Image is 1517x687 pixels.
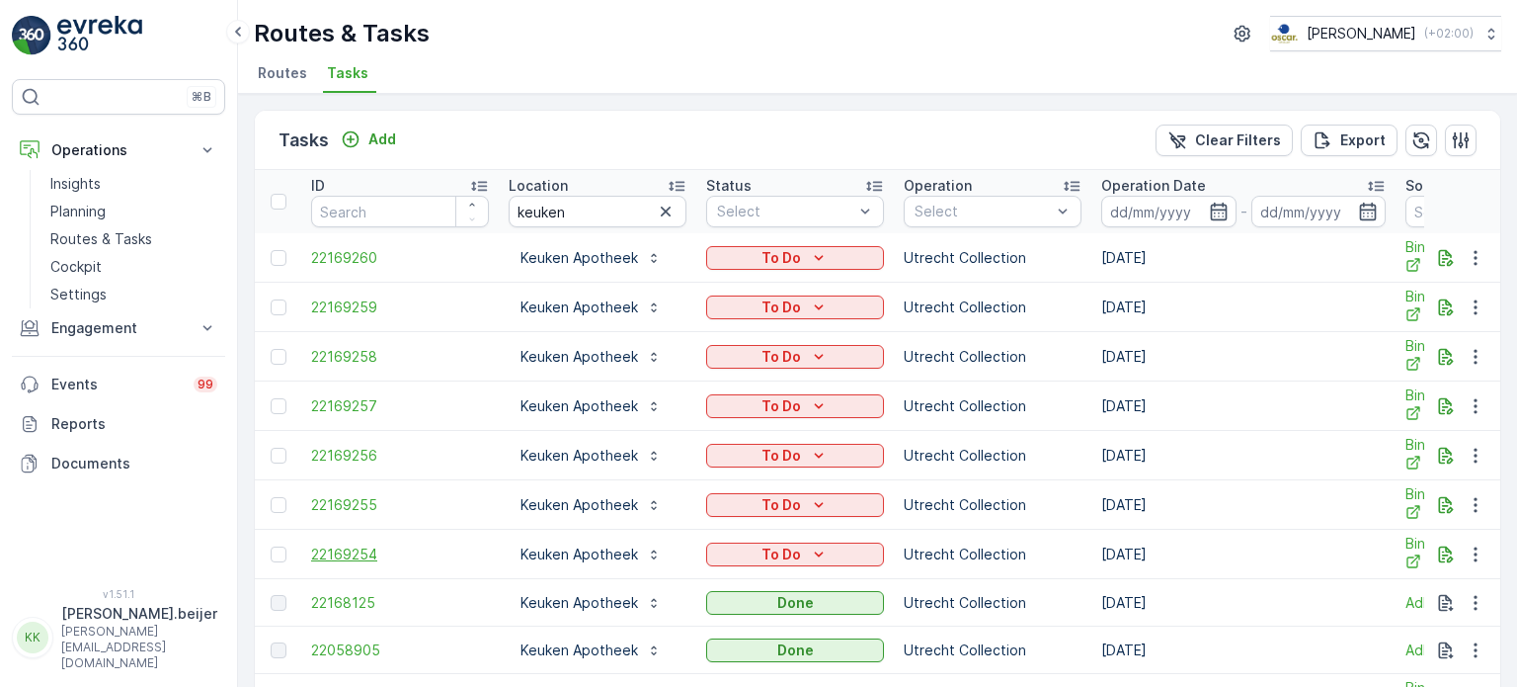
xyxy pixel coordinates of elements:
[1101,196,1237,227] input: dd/mm/yyyy
[271,398,286,414] div: Toggle Row Selected
[520,347,638,367] p: Keuken Apotheek
[761,495,801,515] p: To Do
[50,202,106,221] p: Planning
[17,622,48,653] div: KK
[271,643,286,658] div: Toggle Row Selected
[904,176,972,196] p: Operation
[1156,125,1293,156] button: Clear Filters
[706,639,884,662] button: Done
[761,248,801,268] p: To Do
[520,248,638,268] p: Keuken Apotheek
[311,495,489,515] a: 22169255
[761,446,801,466] p: To Do
[311,545,489,564] a: 22169254
[51,318,186,338] p: Engagement
[12,365,225,404] a: Events99
[50,229,152,249] p: Routes & Tasks
[509,176,568,196] p: Location
[520,495,638,515] p: Keuken Apotheek
[509,196,686,227] input: Search
[717,202,853,221] p: Select
[706,176,752,196] p: Status
[1240,200,1247,223] p: -
[1270,23,1299,44] img: basis-logo_rgb2x.png
[12,404,225,444] a: Reports
[271,497,286,513] div: Toggle Row Selected
[777,593,814,613] p: Done
[520,396,638,416] p: Keuken Apotheek
[1251,196,1387,227] input: dd/mm/yyyy
[311,446,489,466] a: 22169256
[509,635,674,666] button: Keuken Apotheek
[271,349,286,365] div: Toggle Row Selected
[706,543,884,566] button: To Do
[57,16,142,55] img: logo_light-DOdMpM7g.png
[1091,579,1396,627] td: [DATE]
[42,225,225,253] a: Routes & Tasks
[520,446,638,466] p: Keuken Apotheek
[61,604,217,624] p: [PERSON_NAME].beijer
[42,198,225,225] a: Planning
[1307,24,1416,43] p: [PERSON_NAME]
[509,292,674,323] button: Keuken Apotheek
[509,242,674,274] button: Keuken Apotheek
[311,593,489,613] a: 22168125
[520,545,638,564] p: Keuken Apotheek
[761,545,801,564] p: To Do
[198,377,213,392] p: 99
[1091,332,1396,382] td: [DATE]
[1195,130,1281,150] p: Clear Filters
[192,89,211,105] p: ⌘B
[311,641,489,660] a: 22058905
[706,394,884,418] button: To Do
[311,196,489,227] input: Search
[509,587,674,619] button: Keuken Apotheek
[51,140,186,160] p: Operations
[1340,130,1386,150] p: Export
[311,176,325,196] p: ID
[761,298,801,317] p: To Do
[271,547,286,562] div: Toggle Row Selected
[706,345,884,369] button: To Do
[42,281,225,308] a: Settings
[777,641,814,660] p: Done
[706,246,884,270] button: To Do
[509,341,674,373] button: Keuken Apotheek
[271,595,286,611] div: Toggle Row Selected
[61,624,217,671] p: [PERSON_NAME][EMAIL_ADDRESS][DOMAIN_NAME]
[12,308,225,348] button: Engagement
[12,130,225,170] button: Operations
[904,298,1081,317] p: Utrecht Collection
[12,604,225,671] button: KK[PERSON_NAME].beijer[PERSON_NAME][EMAIL_ADDRESS][DOMAIN_NAME]
[761,347,801,367] p: To Do
[1270,16,1501,51] button: [PERSON_NAME](+02:00)
[904,446,1081,466] p: Utrecht Collection
[706,444,884,468] button: To Do
[1405,176,1454,196] p: Source
[12,588,225,600] span: v 1.51.1
[904,641,1081,660] p: Utrecht Collection
[311,248,489,268] a: 22169260
[42,170,225,198] a: Insights
[509,539,674,570] button: Keuken Apotheek
[279,127,329,154] p: Tasks
[1091,431,1396,480] td: [DATE]
[271,448,286,464] div: Toggle Row Selected
[12,16,51,55] img: logo
[333,128,404,151] button: Add
[51,454,217,473] p: Documents
[1091,627,1396,674] td: [DATE]
[915,202,1051,221] p: Select
[1091,530,1396,579] td: [DATE]
[271,300,286,315] div: Toggle Row Selected
[42,253,225,281] a: Cockpit
[1424,26,1474,42] p: ( +02:00 )
[1091,382,1396,431] td: [DATE]
[1301,125,1397,156] button: Export
[1101,176,1206,196] p: Operation Date
[904,545,1081,564] p: Utrecht Collection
